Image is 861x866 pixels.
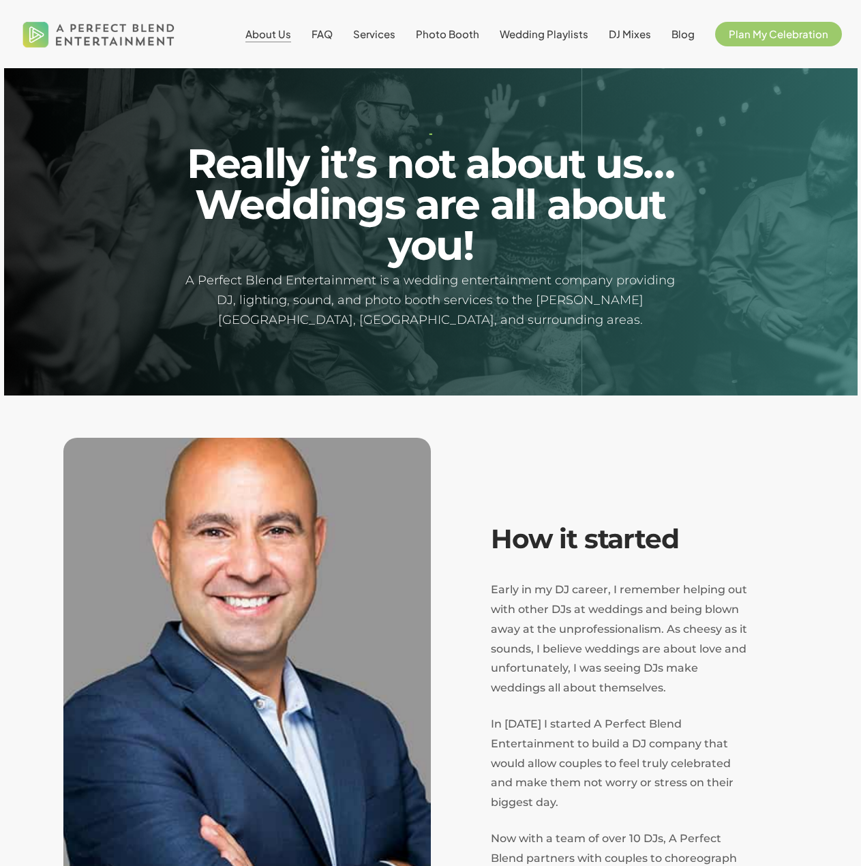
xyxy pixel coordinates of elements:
[353,29,395,40] a: Services
[729,27,828,40] span: Plan My Celebration
[491,717,734,809] span: In [DATE] I started A Perfect Blend Entertainment to build a DJ company that would allow couples ...
[671,27,695,40] span: Blog
[353,27,395,40] span: Services
[609,29,651,40] a: DJ Mixes
[245,29,291,40] a: About Us
[491,522,679,555] em: How it started
[177,128,684,138] h1: -
[500,29,588,40] a: Wedding Playlists
[491,583,747,694] span: Early in my DJ career, I remember helping out with other DJs at weddings and being blown away at ...
[19,10,179,59] img: A Perfect Blend Entertainment
[715,29,842,40] a: Plan My Celebration
[416,27,479,40] span: Photo Booth
[177,143,684,266] h2: Really it’s not about us… Weddings are all about you!
[177,271,684,329] h5: A Perfect Blend Entertainment is a wedding entertainment company providing DJ, lighting, sound, a...
[416,29,479,40] a: Photo Booth
[312,27,333,40] span: FAQ
[245,27,291,40] span: About Us
[312,29,333,40] a: FAQ
[500,27,588,40] span: Wedding Playlists
[609,27,651,40] span: DJ Mixes
[671,29,695,40] a: Blog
